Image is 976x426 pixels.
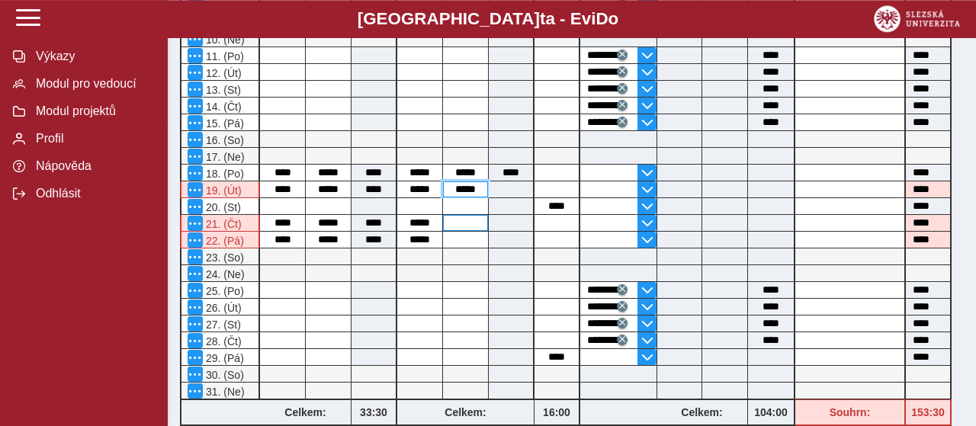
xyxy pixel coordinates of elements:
[608,9,619,28] span: o
[188,115,203,130] button: Menu
[830,406,871,418] b: Souhrn:
[203,34,245,46] span: 10. (Ne)
[188,383,203,399] button: Menu
[188,333,203,348] button: Menu
[188,350,203,365] button: Menu
[31,159,155,173] span: Nápověda
[180,215,260,232] div: Po 6 hodinách nepřetržité práce je nutná přestávka v práci na jídlo a oddech v trvání nejméně 30 ...
[203,235,244,247] span: 22. (Pá)
[188,132,203,147] button: Menu
[203,134,244,146] span: 16. (So)
[906,399,952,426] div: Fond pracovní doby (168 h) a součet hodin (153:30 h) se neshodují!
[795,399,906,426] div: Fond pracovní doby (168 h) a součet hodin (153:30 h) se neshodují!
[203,218,242,230] span: 21. (Čt)
[203,386,245,398] span: 31. (Ne)
[188,266,203,281] button: Menu
[203,335,242,348] span: 28. (Čt)
[188,232,203,248] button: Menu
[203,184,242,197] span: 19. (Út)
[203,117,244,130] span: 15. (Pá)
[188,283,203,298] button: Menu
[31,104,155,118] span: Modul projektů
[188,316,203,332] button: Menu
[203,268,245,280] span: 24. (Ne)
[203,101,242,113] span: 14. (Čt)
[203,369,244,381] span: 30. (So)
[188,367,203,382] button: Menu
[188,149,203,164] button: Menu
[874,5,960,32] img: logo_web_su.png
[46,9,930,29] b: [GEOGRAPHIC_DATA] a - Evi
[203,285,244,297] span: 25. (Po)
[188,249,203,264] button: Menu
[188,165,203,181] button: Menu
[203,251,244,264] span: 23. (So)
[31,187,155,200] span: Odhlásit
[397,406,534,418] b: Celkem:
[180,232,260,248] div: Po 6 hodinách nepřetržité práce je nutná přestávka v práci na jídlo a oddech v trvání nejméně 30 ...
[203,302,242,314] span: 26. (Út)
[748,406,794,418] b: 104:00
[260,406,351,418] b: Celkem:
[188,48,203,63] button: Menu
[203,319,241,331] span: 27. (St)
[352,406,396,418] b: 33:30
[180,181,260,198] div: Po 6 hodinách nepřetržité práce je nutná přestávka v práci - použijte možnost zadat '2. přestávku...
[188,98,203,114] button: Menu
[203,151,245,163] span: 17. (Ne)
[203,67,242,79] span: 12. (Út)
[906,406,950,418] b: 153:30
[203,352,244,364] span: 29. (Pá)
[203,84,241,96] span: 13. (St)
[31,77,155,91] span: Modul pro vedoucí
[188,182,203,197] button: Menu
[188,31,203,46] button: Menu
[188,299,203,315] button: Menu
[188,65,203,80] button: Menu
[188,199,203,214] button: Menu
[203,201,241,213] span: 20. (St)
[188,82,203,97] button: Menu
[540,9,545,28] span: t
[535,406,579,418] b: 16:00
[657,406,747,418] b: Celkem:
[203,50,244,62] span: 11. (Po)
[596,9,608,28] span: D
[31,132,155,146] span: Profil
[203,168,244,180] span: 18. (Po)
[188,216,203,231] button: Menu
[31,50,155,63] span: Výkazy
